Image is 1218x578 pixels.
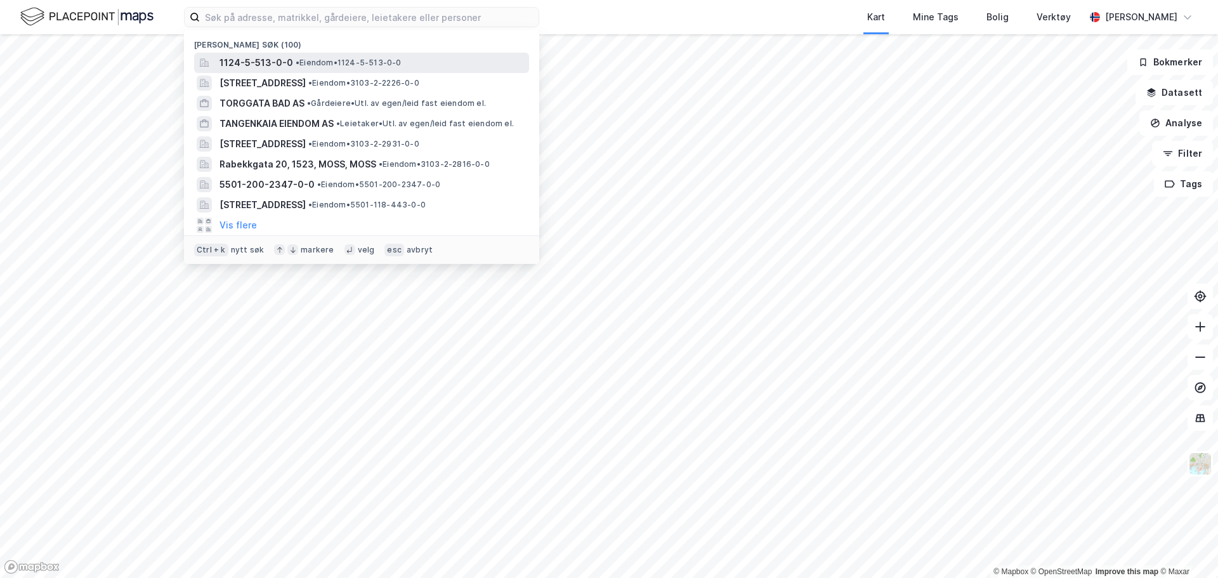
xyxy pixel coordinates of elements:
[301,245,334,255] div: markere
[219,55,293,70] span: 1124-5-513-0-0
[317,180,440,190] span: Eiendom • 5501-200-2347-0-0
[1105,10,1177,25] div: [PERSON_NAME]
[219,76,306,91] span: [STREET_ADDRESS]
[1031,567,1092,576] a: OpenStreetMap
[1155,517,1218,578] iframe: Chat Widget
[194,244,228,256] div: Ctrl + k
[1155,517,1218,578] div: Kontrollprogram for chat
[407,245,433,255] div: avbryt
[308,78,419,88] span: Eiendom • 3103-2-2226-0-0
[317,180,321,189] span: •
[993,567,1028,576] a: Mapbox
[184,30,539,53] div: [PERSON_NAME] søk (100)
[1152,141,1213,166] button: Filter
[219,116,334,131] span: TANGENKAIA EIENDOM AS
[308,200,312,209] span: •
[219,177,315,192] span: 5501-200-2347-0-0
[1037,10,1071,25] div: Verktøy
[1139,110,1213,136] button: Analyse
[296,58,402,68] span: Eiendom • 1124-5-513-0-0
[336,119,340,128] span: •
[307,98,311,108] span: •
[379,159,490,169] span: Eiendom • 3103-2-2816-0-0
[1188,452,1212,476] img: Z
[20,6,154,28] img: logo.f888ab2527a4732fd821a326f86c7f29.svg
[336,119,514,129] span: Leietaker • Utl. av egen/leid fast eiendom el.
[231,245,265,255] div: nytt søk
[219,157,376,172] span: Rabekkgata 20, 1523, MOSS, MOSS
[308,200,426,210] span: Eiendom • 5501-118-443-0-0
[384,244,404,256] div: esc
[1127,49,1213,75] button: Bokmerker
[200,8,539,27] input: Søk på adresse, matrikkel, gårdeiere, leietakere eller personer
[867,10,885,25] div: Kart
[4,560,60,574] a: Mapbox homepage
[307,98,486,108] span: Gårdeiere • Utl. av egen/leid fast eiendom el.
[219,136,306,152] span: [STREET_ADDRESS]
[219,96,304,111] span: TORGGATA BAD AS
[296,58,299,67] span: •
[379,159,383,169] span: •
[308,139,312,148] span: •
[913,10,959,25] div: Mine Tags
[219,218,257,233] button: Vis flere
[308,78,312,88] span: •
[358,245,375,255] div: velg
[986,10,1009,25] div: Bolig
[1136,80,1213,105] button: Datasett
[1154,171,1213,197] button: Tags
[1096,567,1158,576] a: Improve this map
[219,197,306,213] span: [STREET_ADDRESS]
[308,139,419,149] span: Eiendom • 3103-2-2931-0-0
